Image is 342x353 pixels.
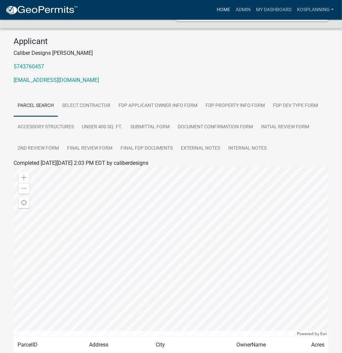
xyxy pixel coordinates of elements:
td: ParcelID [14,336,85,353]
a: Under 400 Sq. Ft. [78,116,126,138]
td: Address [85,336,152,353]
a: Final Review Form [63,138,116,159]
a: External Notes [177,138,224,159]
a: Final FDP Documents [116,138,177,159]
a: Admin [233,3,253,16]
div: Zoom out [19,183,29,194]
a: Select contractor [58,95,114,117]
a: [EMAIL_ADDRESS][DOMAIN_NAME] [14,77,99,83]
a: Accessory Structures [14,116,78,138]
a: Internal Notes [224,138,271,159]
div: Find my location [19,197,29,208]
a: kosplanning [294,3,337,16]
a: Document Confirmation Form [174,116,257,138]
a: Esri [320,331,327,336]
a: FDP Dev Type Form [269,95,322,117]
a: FDP Property Info Form [201,95,269,117]
a: Home [214,3,233,16]
p: Caliber Designs [PERSON_NAME] [14,49,328,57]
a: 2nd Review Form [14,138,63,159]
span: Completed [DATE][DATE] 2:03 PM EDT by caliberdesigns [14,160,148,166]
a: FDP Applicant Owner Info Form [114,95,201,117]
td: Acres [299,336,328,353]
a: 5743760457 [14,63,44,70]
a: Parcel search [14,95,58,117]
td: OwnerName [233,336,299,353]
a: Submittal Form [126,116,174,138]
div: Powered by [295,331,328,336]
h4: Applicant [14,37,328,46]
a: Initial Review Form [257,116,313,138]
td: City [152,336,232,353]
a: My Dashboard [253,3,294,16]
div: Zoom in [19,172,29,183]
